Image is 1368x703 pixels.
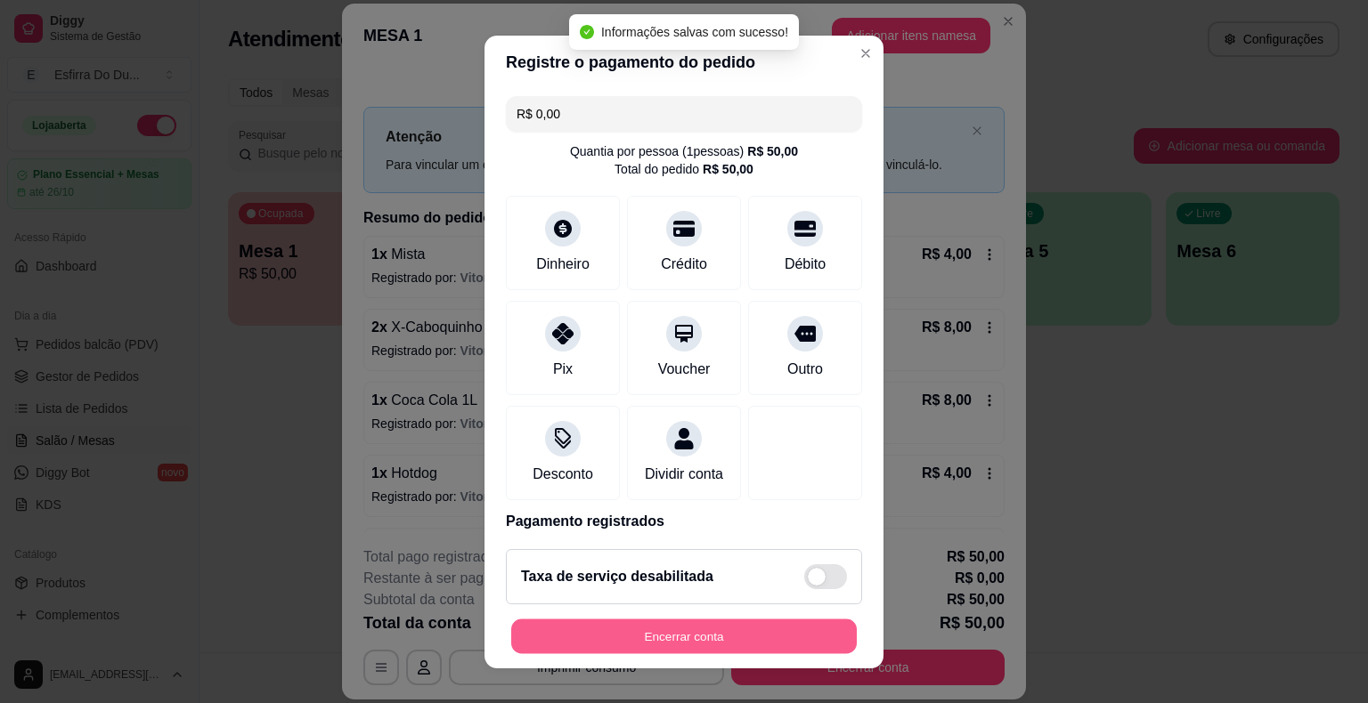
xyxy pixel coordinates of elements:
[601,25,788,39] span: Informações salvas com sucesso!
[533,464,593,485] div: Desconto
[521,566,713,587] h2: Taxa de serviço desabilitada
[851,39,880,68] button: Close
[506,511,862,532] p: Pagamento registrados
[658,359,711,380] div: Voucher
[645,464,723,485] div: Dividir conta
[484,36,883,89] header: Registre o pagamento do pedido
[703,160,753,178] div: R$ 50,00
[580,25,594,39] span: check-circle
[517,96,851,132] input: Ex.: hambúrguer de cordeiro
[570,142,798,160] div: Quantia por pessoa ( 1 pessoas)
[747,142,798,160] div: R$ 50,00
[536,254,590,275] div: Dinheiro
[661,254,707,275] div: Crédito
[553,359,573,380] div: Pix
[787,359,823,380] div: Outro
[785,254,826,275] div: Débito
[511,618,857,653] button: Encerrar conta
[615,160,753,178] div: Total do pedido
